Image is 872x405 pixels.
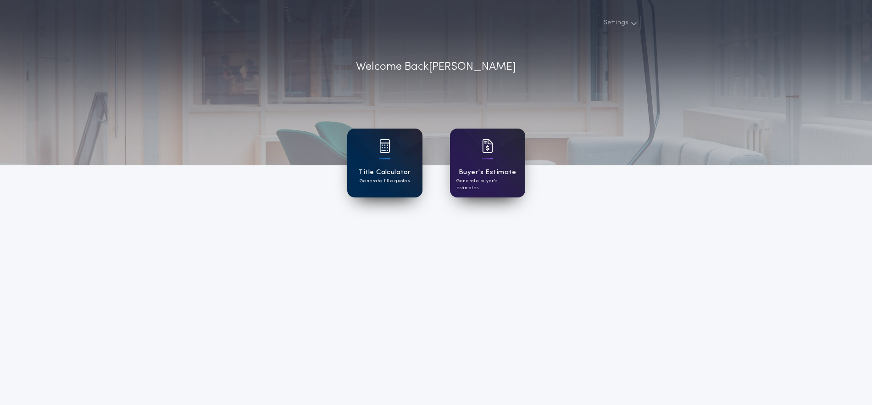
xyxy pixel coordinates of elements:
[456,178,519,191] p: Generate buyer's estimates
[347,129,422,197] a: card iconTitle CalculatorGenerate title quotes
[360,178,410,185] p: Generate title quotes
[358,167,411,178] h1: Title Calculator
[450,129,525,197] a: card iconBuyer's EstimateGenerate buyer's estimates
[598,15,641,31] button: Settings
[482,139,493,153] img: card icon
[459,167,516,178] h1: Buyer's Estimate
[379,139,390,153] img: card icon
[356,59,516,75] p: Welcome Back [PERSON_NAME]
